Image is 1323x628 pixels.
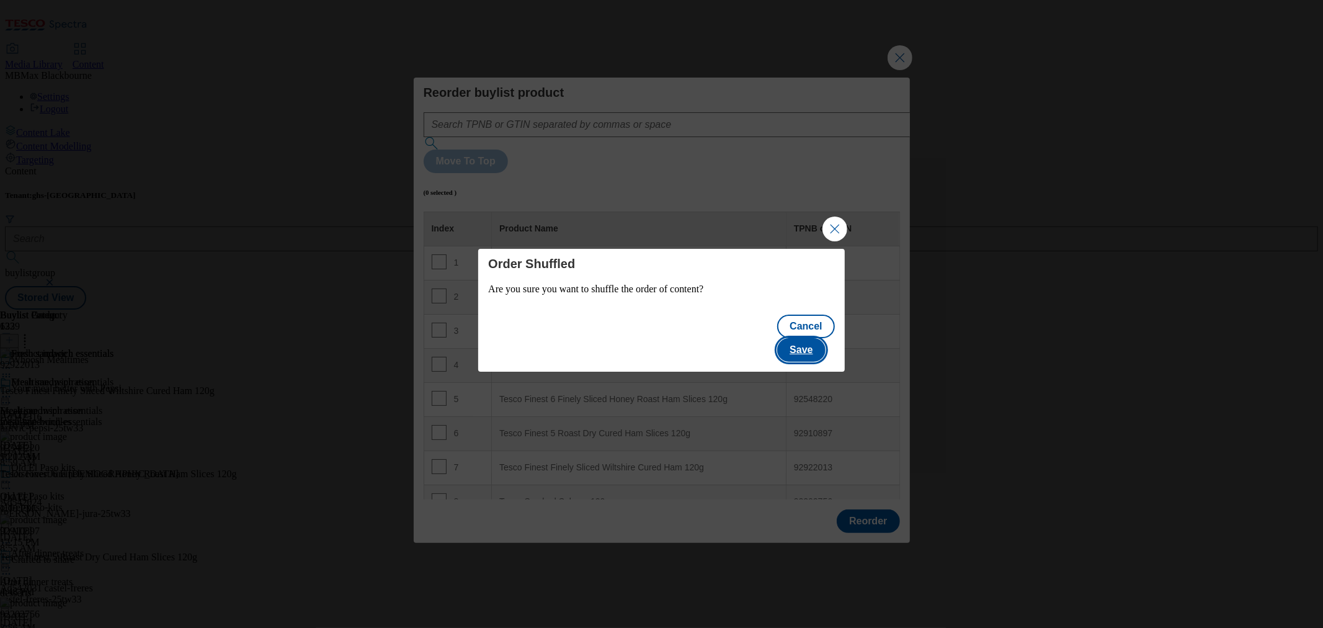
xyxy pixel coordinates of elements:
button: Cancel [777,315,834,338]
button: Save [777,338,825,362]
button: Close Modal [822,217,847,241]
p: Are you sure you want to shuffle the order of content? [488,284,835,295]
h4: Order Shuffled [488,256,835,271]
div: Modal [478,249,845,372]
